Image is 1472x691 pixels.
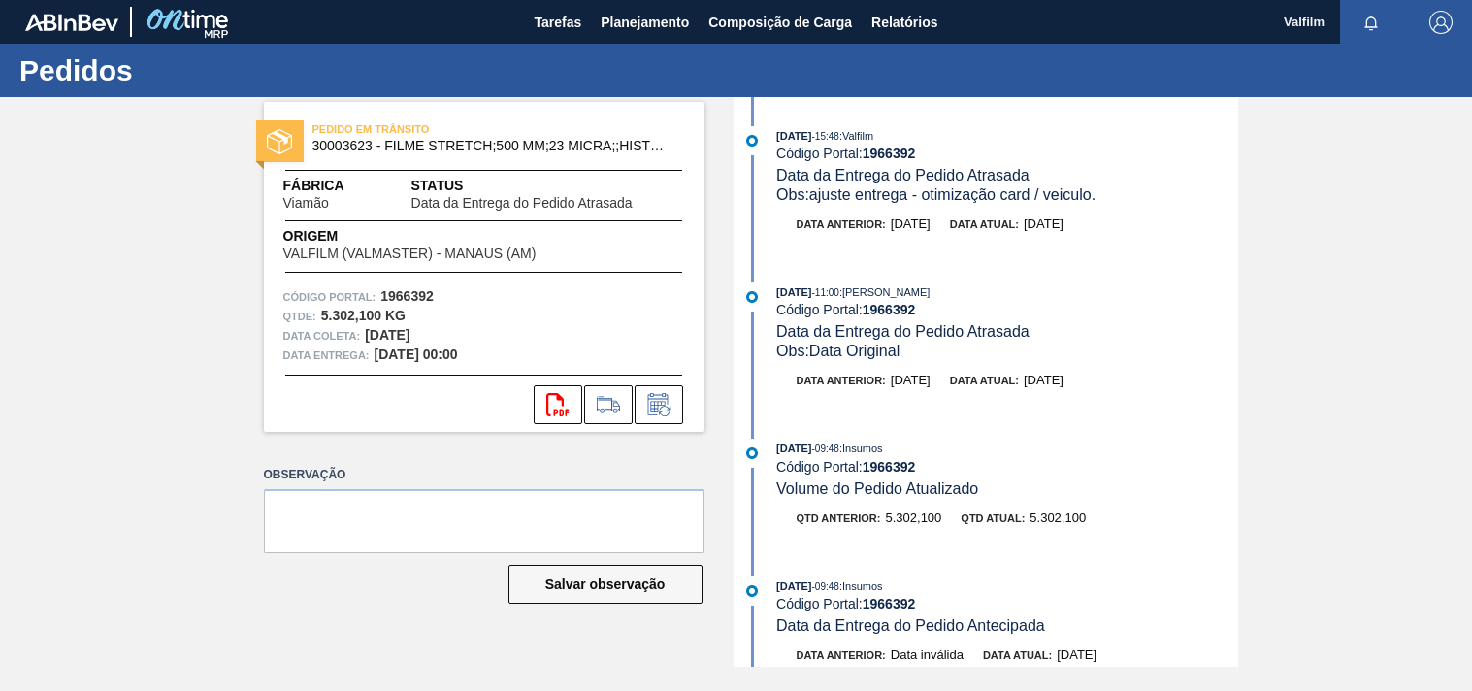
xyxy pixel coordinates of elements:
span: [DATE] [1057,647,1096,662]
h1: Pedidos [19,59,364,82]
span: [DATE] [776,580,811,592]
button: Salvar observação [508,565,703,604]
img: atual [746,291,758,303]
span: : Insumos [839,580,883,592]
span: Data anterior: [797,375,886,386]
span: PEDIDO EM TRÂNSITO [312,119,584,139]
img: atual [746,585,758,597]
span: Data da Entrega do Pedido Atrasada [411,196,633,211]
span: [DATE] [776,286,811,298]
span: Data inválida [891,647,964,662]
span: Origem [283,226,592,247]
div: Informar alteração no pedido [635,385,683,424]
strong: [DATE] 00:00 [375,346,458,362]
div: Abrir arquivo PDF [534,385,582,424]
span: Data atual: [950,218,1019,230]
strong: 1966392 [863,459,916,475]
span: Planejamento [601,11,689,34]
strong: [DATE] [365,327,409,343]
button: Notificações [1340,9,1402,36]
span: Tarefas [534,11,581,34]
span: [DATE] [1024,373,1063,387]
span: [DATE] [776,130,811,142]
span: Data anterior: [797,649,886,661]
span: Fábrica [283,176,390,196]
span: Data atual: [950,375,1019,386]
span: 5.302,100 [1030,510,1086,525]
div: Ir para Composição de Carga [584,385,633,424]
strong: 1966392 [380,288,434,304]
span: Obs: Data Original [776,343,900,359]
span: [DATE] [891,373,931,387]
div: Código Portal: [776,459,1237,475]
span: Código Portal: [283,287,376,307]
span: : [PERSON_NAME] [839,286,931,298]
span: Qtd atual: [961,512,1025,524]
span: Data da Entrega do Pedido Antecipada [776,617,1045,634]
span: Data entrega: [283,345,370,365]
span: Viamão [283,196,329,211]
span: [DATE] [891,216,931,231]
span: Status [411,176,685,196]
div: Código Portal: [776,302,1237,317]
span: : Insumos [839,443,883,454]
span: [DATE] [776,443,811,454]
span: Data da Entrega do Pedido Atrasada [776,323,1030,340]
span: Data coleta: [283,326,361,345]
img: atual [746,447,758,459]
img: TNhmsLtSVTkK8tSr43FrP2fwEKptu5GPRR3wAAAABJRU5ErkJggg== [25,14,118,31]
strong: 1966392 [863,596,916,611]
span: Data atual: [983,649,1052,661]
div: Código Portal: [776,596,1237,611]
span: Data da Entrega do Pedido Atrasada [776,167,1030,183]
span: Relatórios [871,11,937,34]
span: 5.302,100 [885,510,941,525]
span: - 09:48 [812,444,839,454]
span: Obs: ajuste entrega - otimização card / veiculo. [776,186,1096,203]
span: Qtd anterior: [797,512,881,524]
div: Código Portal: [776,146,1237,161]
span: - 15:48 [812,131,839,142]
span: : Valfilm [839,130,873,142]
strong: 1966392 [863,302,916,317]
img: atual [746,135,758,147]
strong: 5.302,100 KG [321,308,406,323]
label: Observação [264,461,704,489]
span: [DATE] [1024,216,1063,231]
span: Data anterior: [797,218,886,230]
strong: 1966392 [863,146,916,161]
span: - 11:00 [812,287,839,298]
span: Composição de Carga [708,11,852,34]
span: - 09:48 [812,581,839,592]
img: status [267,129,292,154]
img: Logout [1429,11,1453,34]
span: Qtde : [283,307,316,326]
span: VALFILM (VALMASTER) - MANAUS (AM) [283,247,537,261]
span: Volume do Pedido Atualizado [776,480,978,497]
span: 30003623 - FILME STRETCH;500 MM;23 MICRA;;HISTRETCH [312,139,665,153]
